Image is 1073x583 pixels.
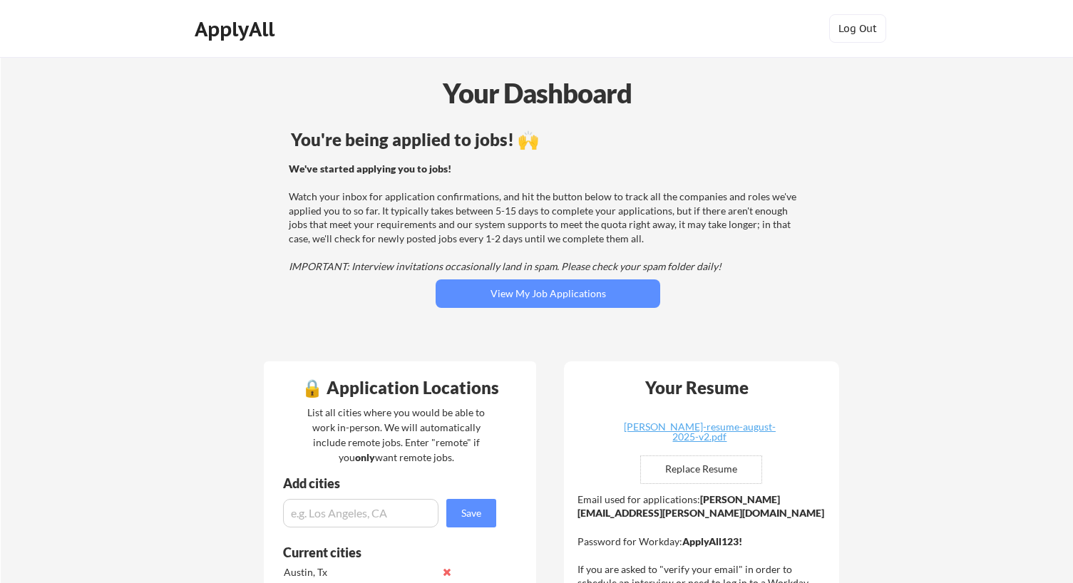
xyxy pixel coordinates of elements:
a: [PERSON_NAME]-resume-august-2025-v2.pdf [615,422,784,444]
div: Your Dashboard [1,73,1073,113]
strong: We've started applying you to jobs! [289,162,451,175]
button: Log Out [829,14,886,43]
div: Current cities [283,546,481,559]
div: ApplyAll [195,17,279,41]
strong: ApplyAll123! [682,535,742,547]
div: Your Resume [626,379,767,396]
div: 🔒 Application Locations [267,379,533,396]
strong: only [355,451,375,463]
em: IMPORTANT: Interview invitations occasionally land in spam. Please check your spam folder daily! [289,260,722,272]
div: List all cities where you would be able to work in-person. We will automatically include remote j... [298,405,494,465]
input: e.g. Los Angeles, CA [283,499,438,527]
strong: [PERSON_NAME][EMAIL_ADDRESS][PERSON_NAME][DOMAIN_NAME] [577,493,824,520]
div: Austin, Tx [284,565,434,579]
button: View My Job Applications [436,279,660,308]
div: You're being applied to jobs! 🙌 [291,131,805,148]
button: Save [446,499,496,527]
div: Add cities [283,477,500,490]
div: [PERSON_NAME]-resume-august-2025-v2.pdf [615,422,784,442]
div: Watch your inbox for application confirmations, and hit the button below to track all the compani... [289,162,803,274]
